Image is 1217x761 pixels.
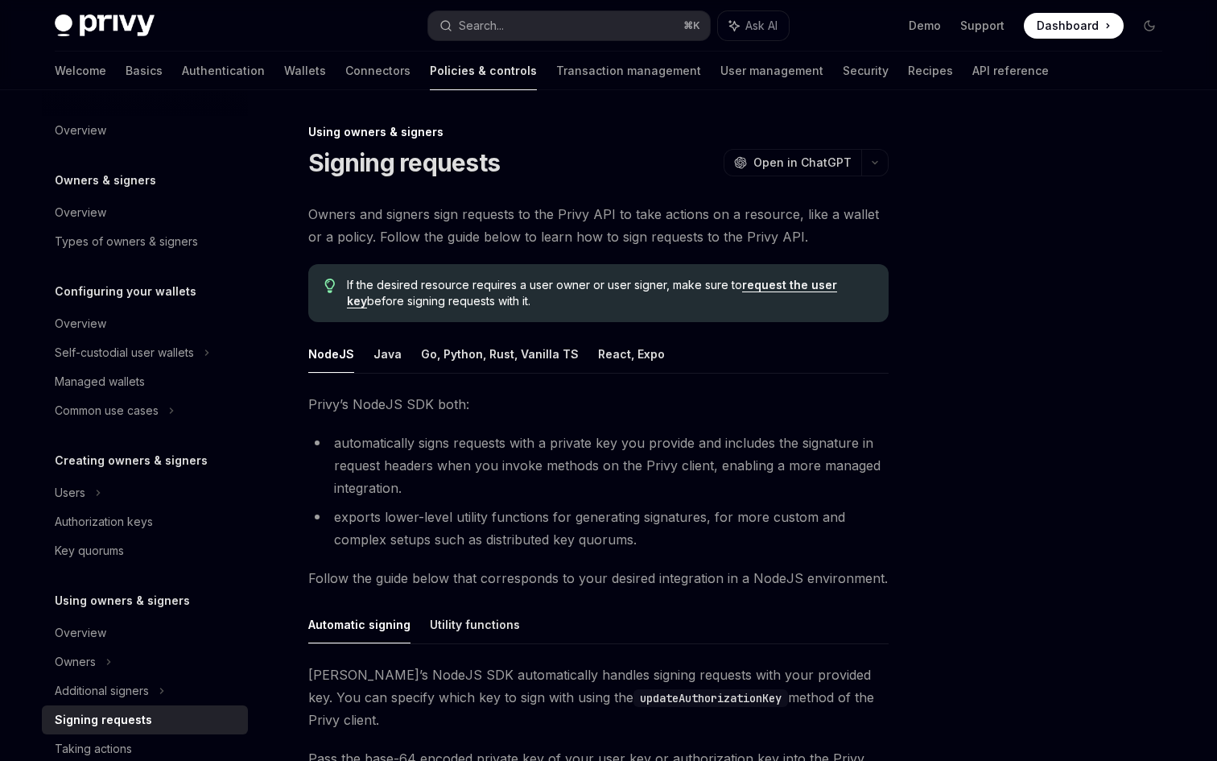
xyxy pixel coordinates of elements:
[55,451,208,470] h5: Creating owners & signers
[972,52,1049,90] a: API reference
[347,277,873,309] span: If the desired resource requires a user owner or user signer, make sure to before signing request...
[373,335,402,373] button: Java
[345,52,410,90] a: Connectors
[1037,18,1099,34] span: Dashboard
[55,171,156,190] h5: Owners & signers
[324,279,336,293] svg: Tip
[724,149,861,176] button: Open in ChatGPT
[308,664,889,731] span: [PERSON_NAME]’s NodeJS SDK automatically handles signing requests with your provided key. You can...
[55,52,106,90] a: Welcome
[55,541,124,560] div: Key quorums
[55,203,106,222] div: Overview
[308,124,889,140] div: Using owners & signers
[421,335,579,373] button: Go, Python, Rust, Vanilla TS
[430,606,520,643] button: Utility functions
[42,367,248,396] a: Managed wallets
[55,232,198,251] div: Types of owners & signers
[843,52,889,90] a: Security
[908,52,953,90] a: Recipes
[182,52,265,90] a: Authentication
[42,705,248,734] a: Signing requests
[459,16,504,35] div: Search...
[42,227,248,256] a: Types of owners & signers
[55,314,106,333] div: Overview
[308,432,889,499] li: automatically signs requests with a private key you provide and includes the signature in request...
[960,18,1005,34] a: Support
[430,52,537,90] a: Policies & controls
[42,536,248,565] a: Key quorums
[42,618,248,647] a: Overview
[55,121,106,140] div: Overview
[55,282,196,301] h5: Configuring your wallets
[42,309,248,338] a: Overview
[42,198,248,227] a: Overview
[308,148,500,177] h1: Signing requests
[745,18,778,34] span: Ask AI
[718,11,789,40] button: Ask AI
[55,710,152,730] div: Signing requests
[284,52,326,90] a: Wallets
[308,335,354,373] button: NodeJS
[909,18,941,34] a: Demo
[598,335,665,373] button: React, Expo
[55,652,96,672] div: Owners
[683,19,700,32] span: ⌘ K
[428,11,710,40] button: Search...⌘K
[55,739,132,759] div: Taking actions
[55,591,190,610] h5: Using owners & signers
[720,52,823,90] a: User management
[1024,13,1124,39] a: Dashboard
[55,681,149,701] div: Additional signers
[126,52,163,90] a: Basics
[308,567,889,589] span: Follow the guide below that corresponds to your desired integration in a NodeJS environment.
[308,506,889,551] li: exports lower-level utility functions for generating signatures, for more custom and complex setu...
[308,393,889,416] span: Privy’s NodeJS SDK both:
[308,606,410,643] button: Automatic signing
[1137,13,1162,39] button: Toggle dark mode
[55,343,194,362] div: Self-custodial user wallets
[308,203,889,248] span: Owners and signers sign requests to the Privy API to take actions on a resource, like a wallet or...
[55,372,145,391] div: Managed wallets
[556,52,701,90] a: Transaction management
[55,14,155,37] img: dark logo
[42,116,248,145] a: Overview
[753,155,852,171] span: Open in ChatGPT
[55,483,85,503] div: Users
[42,507,248,536] a: Authorization keys
[55,623,106,643] div: Overview
[55,512,153,531] div: Authorization keys
[55,401,159,420] div: Common use cases
[633,689,788,707] code: updateAuthorizationKey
